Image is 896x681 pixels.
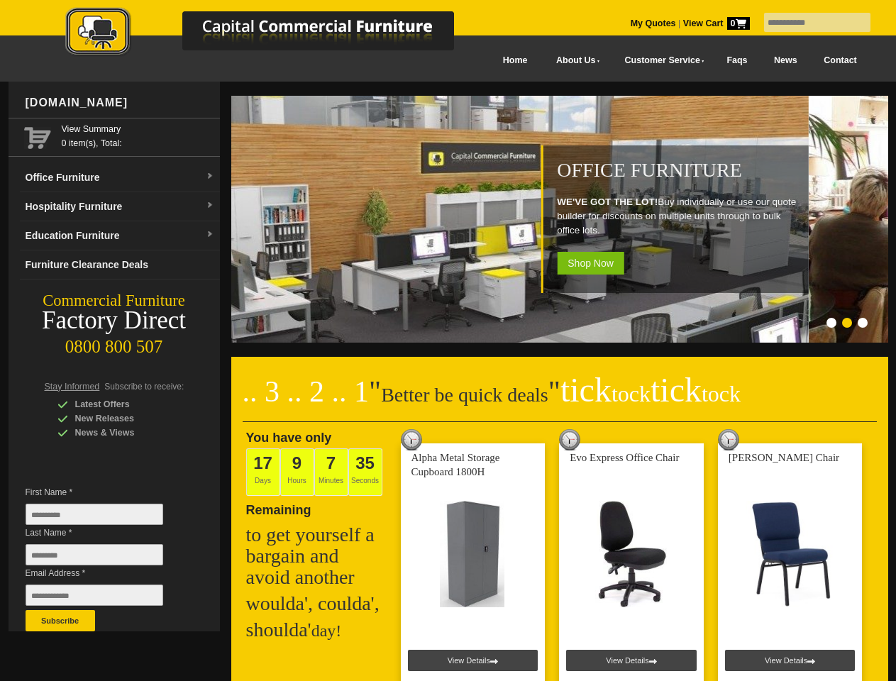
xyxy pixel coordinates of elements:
span: First Name * [26,485,184,499]
span: Minutes [314,448,348,496]
span: Days [246,448,280,496]
div: News & Views [57,426,192,440]
a: Capital Commercial Furniture Logo [26,7,523,63]
img: Capital Commercial Furniture Logo [26,7,523,59]
a: Furniture Clearance Deals [20,250,220,279]
span: 0 [727,17,750,30]
div: Commercial Furniture [9,291,220,311]
img: Office Furniture [151,96,811,343]
a: About Us [541,45,609,77]
span: 9 [292,453,302,472]
div: Factory Direct [9,311,220,331]
span: tick tick [560,371,741,409]
span: " [369,375,381,408]
span: tock [612,381,651,406]
img: tick tock deal clock [559,429,580,450]
a: Contact [810,45,870,77]
span: " [548,375,741,408]
a: View Cart0 [680,18,749,28]
span: 35 [355,453,375,472]
span: 17 [253,453,272,472]
img: tick tock deal clock [718,429,739,450]
span: Shop Now [557,252,624,275]
a: My Quotes [631,18,676,28]
img: tick tock deal clock [401,429,422,450]
span: Hours [280,448,314,496]
strong: View Cart [683,18,750,28]
span: Subscribe to receive: [104,382,184,392]
a: Education Furnituredropdown [20,221,220,250]
input: First Name * [26,504,163,525]
input: Last Name * [26,544,163,565]
h1: Office Furniture [557,160,801,181]
li: Page dot 2 [842,318,852,328]
button: Subscribe [26,610,95,631]
a: View Summary [62,122,214,136]
a: News [761,45,810,77]
div: New Releases [57,411,192,426]
span: Email Address * [26,566,184,580]
p: Buy individually or use our quote builder for discounts on multiple units through to bulk office ... [557,195,801,238]
input: Email Address * [26,585,163,606]
div: 0800 800 507 [9,330,220,357]
li: Page dot 1 [826,318,836,328]
span: Stay Informed [45,382,100,392]
div: Latest Offers [57,397,192,411]
span: .. 3 .. 2 .. 1 [243,375,370,408]
img: dropdown [206,231,214,239]
strong: WE'VE GOT THE LOT! [557,196,658,207]
h2: shoulda' [246,619,388,641]
span: You have only [246,431,332,445]
span: tock [702,381,741,406]
a: Hospitality Furnituredropdown [20,192,220,221]
span: Remaining [246,497,311,517]
img: dropdown [206,172,214,181]
span: day! [311,621,342,640]
div: [DOMAIN_NAME] [20,82,220,124]
span: Seconds [348,448,382,496]
a: Faqs [714,45,761,77]
h2: Better be quick deals [243,380,877,422]
span: 0 item(s), Total: [62,122,214,148]
span: Last Name * [26,526,184,540]
a: Office Furnituredropdown [20,163,220,192]
img: dropdown [206,201,214,210]
li: Page dot 3 [858,318,868,328]
h2: to get yourself a bargain and avoid another [246,524,388,588]
a: Customer Service [609,45,713,77]
h2: woulda', coulda', [246,593,388,614]
span: 7 [326,453,336,472]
